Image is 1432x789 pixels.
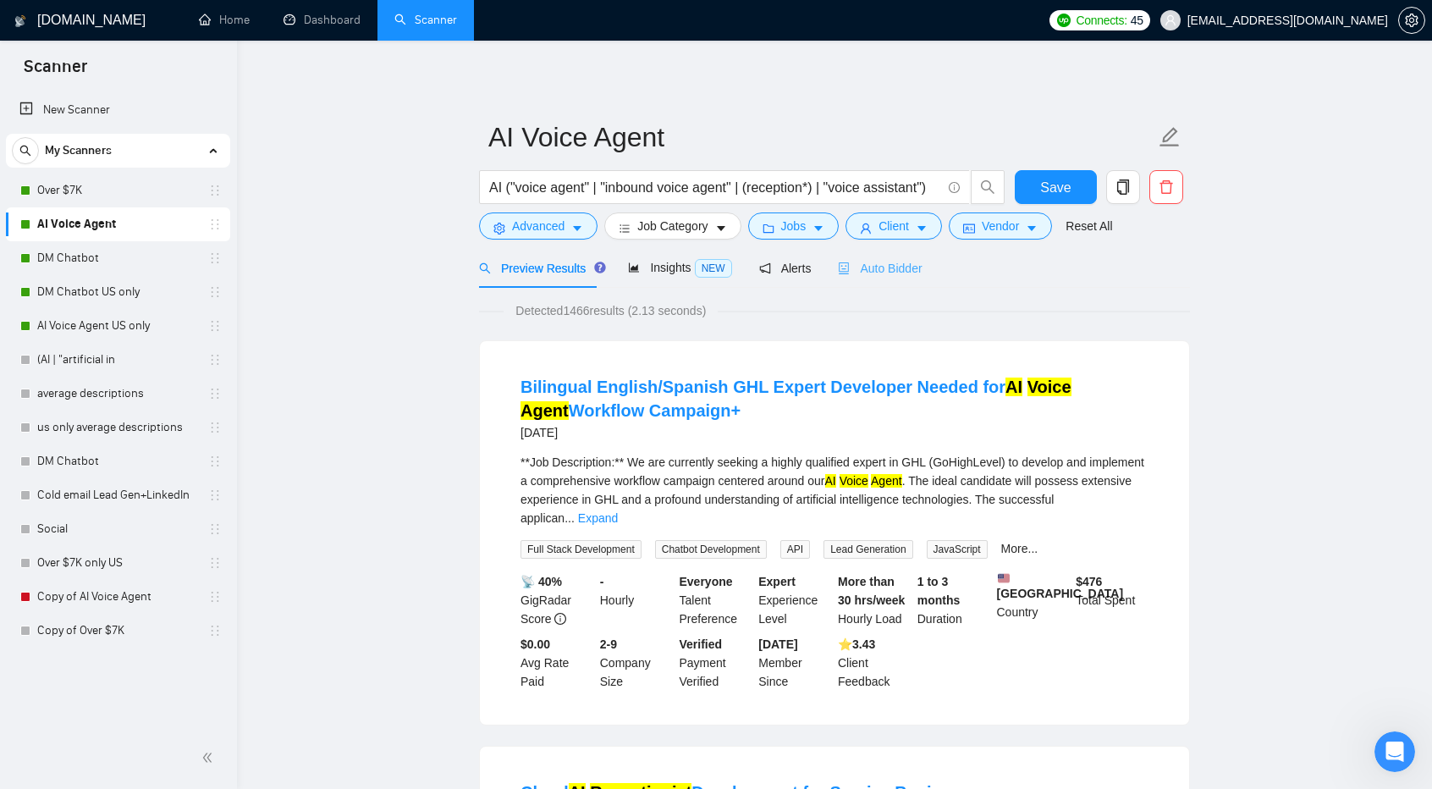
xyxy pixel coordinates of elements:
[37,411,198,444] a: us only average descriptions
[489,177,941,198] input: Search Freelance Jobs...
[520,422,1148,443] div: [DATE]
[758,637,797,651] b: [DATE]
[1159,126,1181,148] span: edit
[860,222,872,234] span: user
[208,387,222,400] span: holder
[715,222,727,234] span: caret-down
[45,134,112,168] span: My Scanners
[971,170,1005,204] button: search
[37,343,198,377] a: (AI | "artificial in
[479,212,598,240] button: settingAdvancedcaret-down
[37,444,198,478] a: DM Chatbot
[520,637,550,651] b: $0.00
[838,262,850,274] span: robot
[1106,170,1140,204] button: copy
[1057,14,1071,27] img: upwork-logo.png
[479,262,491,274] span: search
[600,637,617,651] b: 2-9
[758,575,796,588] b: Expert
[1001,542,1038,555] a: More...
[37,275,198,309] a: DM Chatbot US only
[488,116,1155,158] input: Scanner name...
[812,222,824,234] span: caret-down
[604,212,741,240] button: barsJob Categorycaret-down
[834,572,914,628] div: Hourly Load
[208,319,222,333] span: holder
[1131,11,1143,30] span: 45
[208,353,222,367] span: holder
[628,261,731,274] span: Insights
[208,184,222,197] span: holder
[201,749,218,766] span: double-left
[37,174,198,207] a: Over $7K
[37,546,198,580] a: Over $7K only US
[759,262,771,274] span: notification
[6,134,230,648] li: My Scanners
[871,474,902,488] mark: Agent
[1005,378,1022,396] mark: AI
[12,137,39,164] button: search
[512,217,565,235] span: Advanced
[208,590,222,604] span: holder
[781,217,807,235] span: Jobs
[1398,7,1425,34] button: setting
[208,421,222,434] span: holder
[14,8,26,35] img: logo
[597,572,676,628] div: Hourly
[878,217,909,235] span: Client
[1072,572,1152,628] div: Total Spent
[1165,14,1176,26] span: user
[748,212,840,240] button: folderJobscaret-down
[517,635,597,691] div: Avg Rate Paid
[199,13,250,27] a: homeHome
[823,540,912,559] span: Lead Generation
[592,260,608,275] div: Tooltip anchor
[208,522,222,536] span: holder
[1399,14,1424,27] span: setting
[504,301,718,320] span: Detected 1466 results (2.13 seconds)
[1040,177,1071,198] span: Save
[208,285,222,299] span: holder
[1149,170,1183,204] button: delete
[917,575,961,607] b: 1 to 3 months
[208,455,222,468] span: holder
[479,262,601,275] span: Preview Results
[680,637,723,651] b: Verified
[1015,170,1097,204] button: Save
[982,217,1019,235] span: Vendor
[37,614,198,648] a: Copy of Over $7K
[565,511,575,525] span: ...
[963,222,975,234] span: idcard
[493,222,505,234] span: setting
[1076,11,1126,30] span: Connects:
[19,93,217,127] a: New Scanner
[554,613,566,625] span: info-circle
[37,580,198,614] a: Copy of AI Voice Agent
[916,222,928,234] span: caret-down
[619,222,631,234] span: bars
[676,635,756,691] div: Payment Verified
[838,262,922,275] span: Auto Bidder
[780,540,810,559] span: API
[394,13,457,27] a: searchScanner
[838,575,905,607] b: More than 30 hrs/week
[208,251,222,265] span: holder
[37,309,198,343] a: AI Voice Agent US only
[6,93,230,127] li: New Scanner
[1398,14,1425,27] a: setting
[520,378,1071,420] a: Bilingual English/Spanish GHL Expert Developer Needed forAI Voice AgentWorkflow Campaign+
[655,540,767,559] span: Chatbot Development
[600,575,604,588] b: -
[597,635,676,691] div: Company Size
[1374,731,1415,772] iframe: Intercom live chat
[1066,217,1112,235] a: Reset All
[949,212,1052,240] button: idcardVendorcaret-down
[637,217,708,235] span: Job Category
[10,54,101,90] span: Scanner
[520,401,569,420] mark: Agent
[37,241,198,275] a: DM Chatbot
[834,635,914,691] div: Client Feedback
[517,572,597,628] div: GigRadar Score
[208,556,222,570] span: holder
[578,511,618,525] a: Expand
